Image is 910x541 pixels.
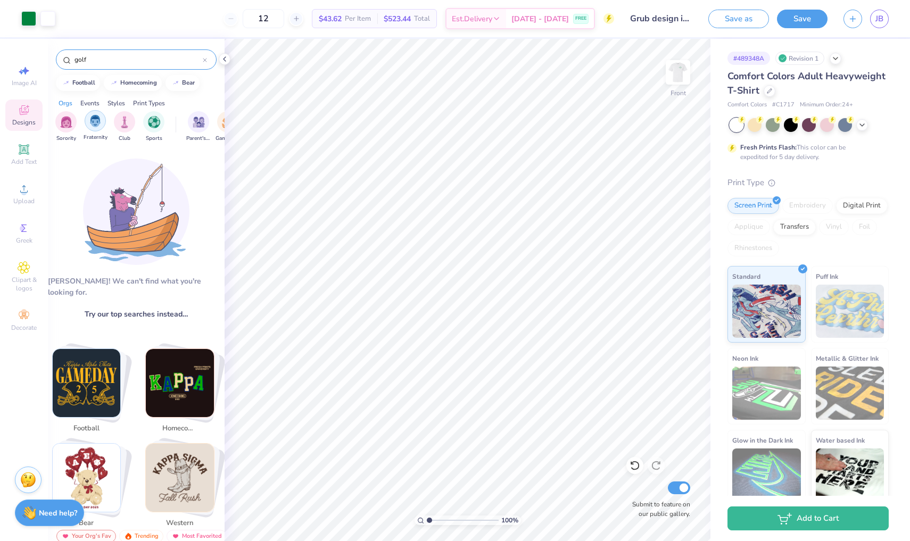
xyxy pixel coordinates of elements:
img: Sports Image [148,116,160,128]
span: Fraternity [84,134,107,142]
div: filter for Parent's Weekend [186,111,211,143]
span: $43.62 [319,13,342,24]
img: Loading... [83,159,189,265]
button: Stack Card Button homecoming [139,348,227,438]
span: Metallic & Glitter Ink [816,353,879,364]
div: Front [671,88,686,98]
span: Puff Ink [816,271,838,282]
div: Foil [852,219,877,235]
div: Screen Print [727,198,779,214]
span: Parent's Weekend [186,135,211,143]
img: Parent's Weekend Image [193,116,205,128]
span: Neon Ink [732,353,758,364]
button: Stack Card Button western [139,443,227,532]
span: # C1717 [772,101,795,110]
div: filter for Game Day [216,111,240,143]
input: – – [243,9,284,28]
div: Vinyl [819,219,849,235]
span: 100 % [501,515,518,525]
button: filter button [114,111,135,143]
img: most_fav.gif [171,532,180,540]
strong: Fresh Prints Flash: [740,143,797,152]
span: Sports [146,135,162,143]
div: football [72,80,95,86]
button: bear [166,75,200,91]
input: Untitled Design [622,8,700,29]
span: Designs [12,118,36,127]
button: Save as [708,10,769,28]
img: Standard [732,285,801,338]
div: filter for Club [114,111,135,143]
div: filter for Sorority [55,111,77,143]
button: homecoming [104,75,162,91]
img: Metallic & Glitter Ink [816,367,884,420]
span: Total [414,13,430,24]
img: most_fav.gif [61,532,70,540]
button: filter button [143,111,164,143]
div: filter for Sports [143,111,164,143]
span: western [162,518,197,529]
img: Club Image [119,116,130,128]
span: Glow in the Dark Ink [732,435,793,446]
div: filter for Fraternity [84,110,107,142]
img: Glow in the Dark Ink [732,448,801,502]
span: Standard [732,271,760,282]
span: Comfort Colors [727,101,767,110]
img: western [146,444,214,512]
button: Stack Card Button football [46,348,134,438]
button: filter button [55,111,77,143]
span: Greek [16,236,32,245]
button: filter button [216,111,240,143]
input: Try "Alpha" [73,54,203,65]
img: Front [667,62,689,83]
label: Submit to feature on our public gallery. [626,500,690,519]
button: Save [777,10,828,28]
span: Decorate [11,323,37,332]
span: Minimum Order: 24 + [800,101,853,110]
span: football [69,423,104,434]
span: JB [875,13,883,25]
img: trend_line.gif [171,80,180,86]
div: Print Types [133,98,165,108]
span: Add Text [11,157,37,166]
strong: Need help? [39,508,77,518]
img: Game Day Image [222,116,234,128]
div: Digital Print [836,198,888,214]
div: # 489348A [727,52,770,65]
div: Revision 1 [775,52,824,65]
img: Neon Ink [732,367,801,420]
img: homecoming [146,349,214,417]
button: filter button [186,111,211,143]
div: Applique [727,219,770,235]
div: [PERSON_NAME]! We can't find what you're looking for. [48,276,225,298]
button: filter button [84,111,107,143]
span: [DATE] - [DATE] [511,13,569,24]
button: Stack Card Button bear [46,443,134,532]
img: Fraternity Image [89,115,101,127]
div: This color can be expedited for 5 day delivery. [740,143,871,162]
img: Sorority Image [60,116,72,128]
img: trend_line.gif [110,80,118,86]
span: Try our top searches instead… [85,309,188,320]
img: Water based Ink [816,448,884,502]
img: Puff Ink [816,285,884,338]
span: $523.44 [384,13,411,24]
div: bear [182,80,195,86]
span: homecoming [162,423,197,434]
div: homecoming [120,80,157,86]
span: Image AI [12,79,37,87]
div: Print Type [727,177,889,189]
span: Per Item [345,13,371,24]
button: football [56,75,100,91]
span: Water based Ink [816,435,865,446]
img: bear [53,444,121,512]
div: Styles [107,98,125,108]
div: Transfers [773,219,816,235]
span: Club [119,135,130,143]
span: Comfort Colors Adult Heavyweight T-Shirt [727,70,886,97]
span: Est. Delivery [452,13,492,24]
span: Upload [13,197,35,205]
a: JB [870,10,889,28]
span: Game Day [216,135,240,143]
img: football [53,349,121,417]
